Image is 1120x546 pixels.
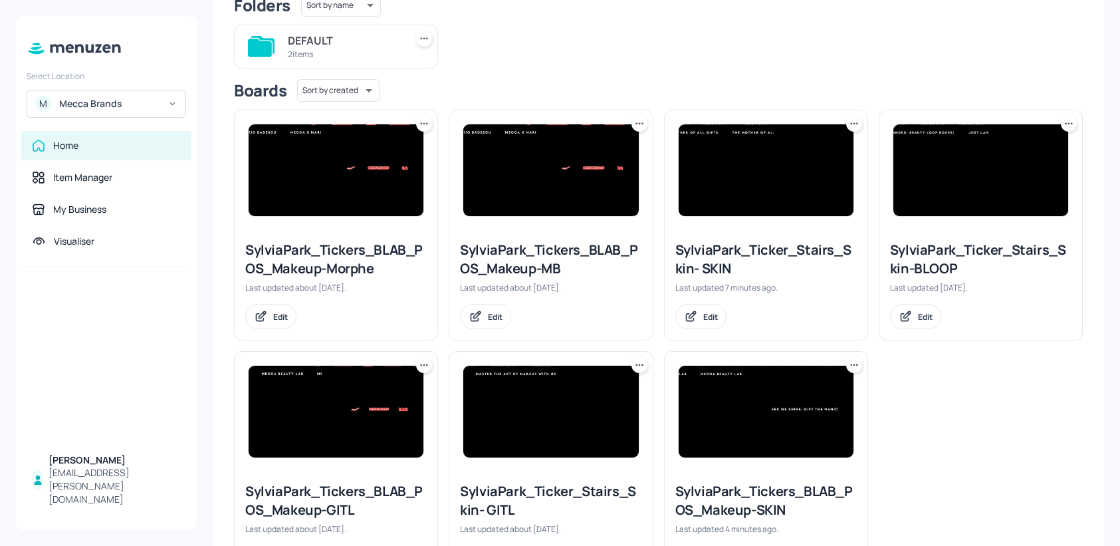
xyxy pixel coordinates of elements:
div: Boards [234,80,286,101]
div: Last updated about [DATE]. [460,282,641,293]
div: My Business [53,203,106,216]
div: Last updated 4 minutes ago. [675,523,857,535]
div: SylviaPark_Tickers_BLAB_POS_Makeup-GITL [245,482,427,519]
div: M [35,96,51,112]
div: Edit [703,311,718,323]
div: Edit [918,311,933,323]
div: Mecca Brands [59,97,160,110]
img: 2025-03-04-1741061149878dh1s996h98.jpeg [463,366,638,458]
div: [PERSON_NAME] [49,454,181,467]
div: SylviaPark_Tickers_BLAB_POS_Makeup-Morphe [245,241,427,278]
div: Last updated 7 minutes ago. [675,282,857,293]
div: Item Manager [53,171,112,184]
div: 2 items [288,49,400,60]
div: SylviaPark_Ticker_Stairs_Skin- SKIN [675,241,857,278]
div: Edit [273,311,288,323]
div: Edit [488,311,503,323]
div: SylviaPark_Tickers_BLAB_POS_Makeup-SKIN [675,482,857,519]
div: Visualiser [54,235,94,248]
div: SylviaPark_Ticker_Stairs_Skin- GITL [460,482,641,519]
div: Last updated about [DATE]. [245,282,427,293]
img: 2025-04-14-17445969688382uxxn05m078.jpeg [679,124,853,216]
img: 2025-04-01-1743482650657aejc9amqyrr.jpeg [893,124,1068,216]
div: SylviaPark_Ticker_Stairs_Skin-BLOOP [890,241,1071,278]
img: 2025-07-01-1751353329983db8if9esvj.jpeg [249,366,423,458]
div: Last updated [DATE]. [890,282,1071,293]
div: Last updated about [DATE]. [245,523,427,535]
img: 2024-11-25-1732508219217n5qxo61cggk.jpeg [679,366,853,458]
div: Sort by created [297,77,380,104]
img: 2025-07-08-17519508595346sp9l4dba07.jpeg [249,124,423,216]
div: Last updated about [DATE]. [460,523,641,535]
div: DEFAULT [288,33,400,49]
img: 2025-07-08-17519508595346sp9l4dba07.jpeg [463,124,638,216]
div: [EMAIL_ADDRESS][PERSON_NAME][DOMAIN_NAME] [49,466,181,506]
div: Home [53,139,78,152]
div: SylviaPark_Tickers_BLAB_POS_Makeup-MB [460,241,641,278]
div: Select Location [27,70,186,82]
